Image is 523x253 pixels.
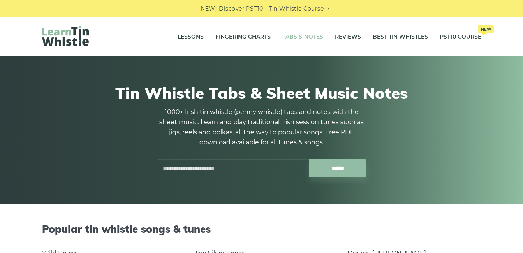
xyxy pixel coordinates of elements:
[42,84,481,102] h1: Tin Whistle Tabs & Sheet Music Notes
[478,25,494,33] span: New
[373,27,428,47] a: Best Tin Whistles
[215,27,271,47] a: Fingering Charts
[335,27,361,47] a: Reviews
[440,27,481,47] a: PST10 CourseNew
[42,26,89,46] img: LearnTinWhistle.com
[178,27,204,47] a: Lessons
[42,223,481,235] h2: Popular tin whistle songs & tunes
[282,27,323,47] a: Tabs & Notes
[157,107,367,148] p: 1000+ Irish tin whistle (penny whistle) tabs and notes with the sheet music. Learn and play tradi...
